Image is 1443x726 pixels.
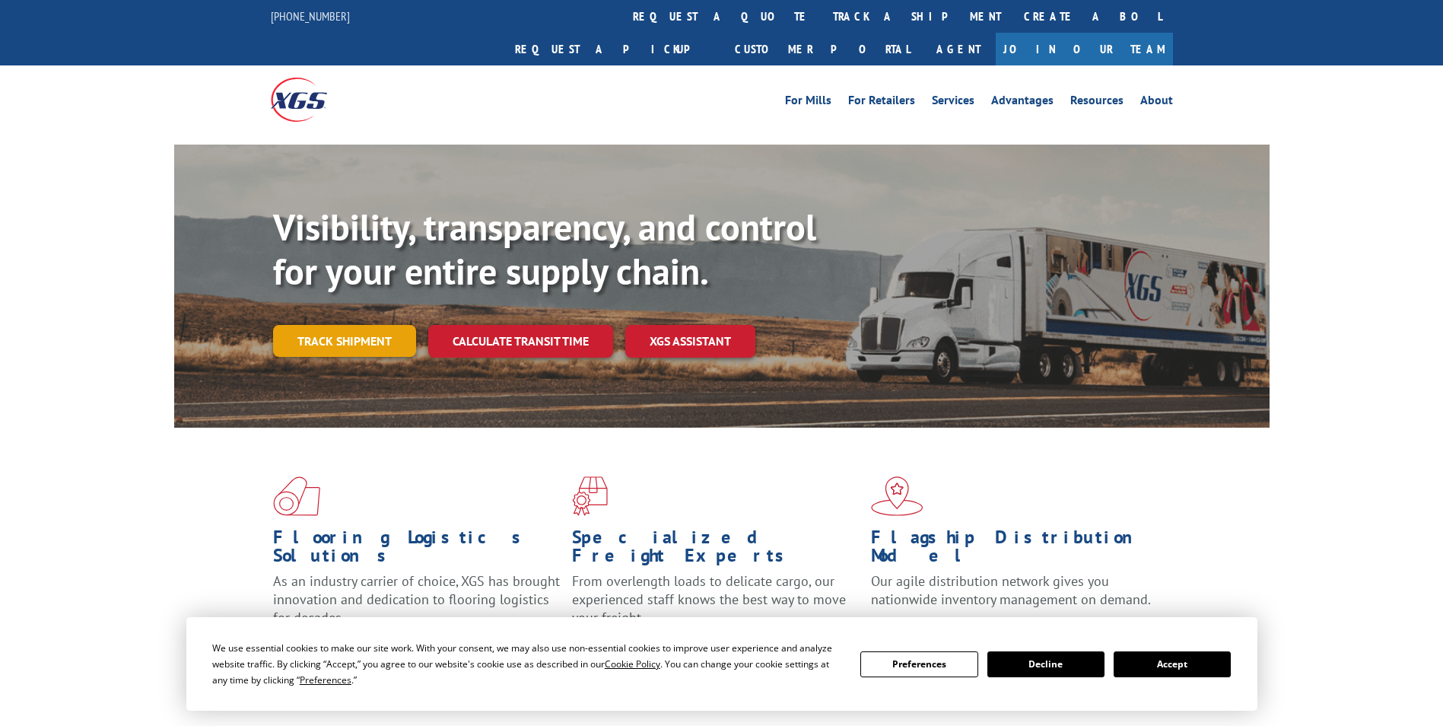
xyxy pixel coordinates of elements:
h1: Flagship Distribution Model [871,528,1159,572]
span: Preferences [300,673,351,686]
a: Resources [1070,94,1124,111]
span: Our agile distribution network gives you nationwide inventory management on demand. [871,572,1151,608]
img: xgs-icon-focused-on-flooring-red [572,476,608,516]
a: [PHONE_NUMBER] [271,8,350,24]
a: Join Our Team [996,33,1173,65]
span: As an industry carrier of choice, XGS has brought innovation and dedication to flooring logistics... [273,572,560,626]
a: XGS ASSISTANT [625,325,755,358]
p: From overlength loads to delicate cargo, our experienced staff knows the best way to move your fr... [572,572,860,640]
img: xgs-icon-flagship-distribution-model-red [871,476,923,516]
button: Accept [1114,651,1231,677]
a: Services [932,94,974,111]
a: Advantages [991,94,1054,111]
span: Cookie Policy [605,658,660,670]
a: Track shipment [273,325,416,357]
button: Decline [987,651,1104,677]
b: Visibility, transparency, and control for your entire supply chain. [273,203,816,295]
a: Calculate transit time [428,325,613,358]
a: Customer Portal [723,33,921,65]
a: For Retailers [848,94,915,111]
a: About [1140,94,1173,111]
div: Cookie Consent Prompt [186,617,1257,711]
h1: Specialized Freight Experts [572,528,860,572]
a: Agent [921,33,996,65]
div: We use essential cookies to make our site work. With your consent, we may also use non-essential ... [212,640,842,688]
img: xgs-icon-total-supply-chain-intelligence-red [273,476,320,516]
a: For Mills [785,94,831,111]
a: Request a pickup [504,33,723,65]
button: Preferences [860,651,977,677]
h1: Flooring Logistics Solutions [273,528,561,572]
